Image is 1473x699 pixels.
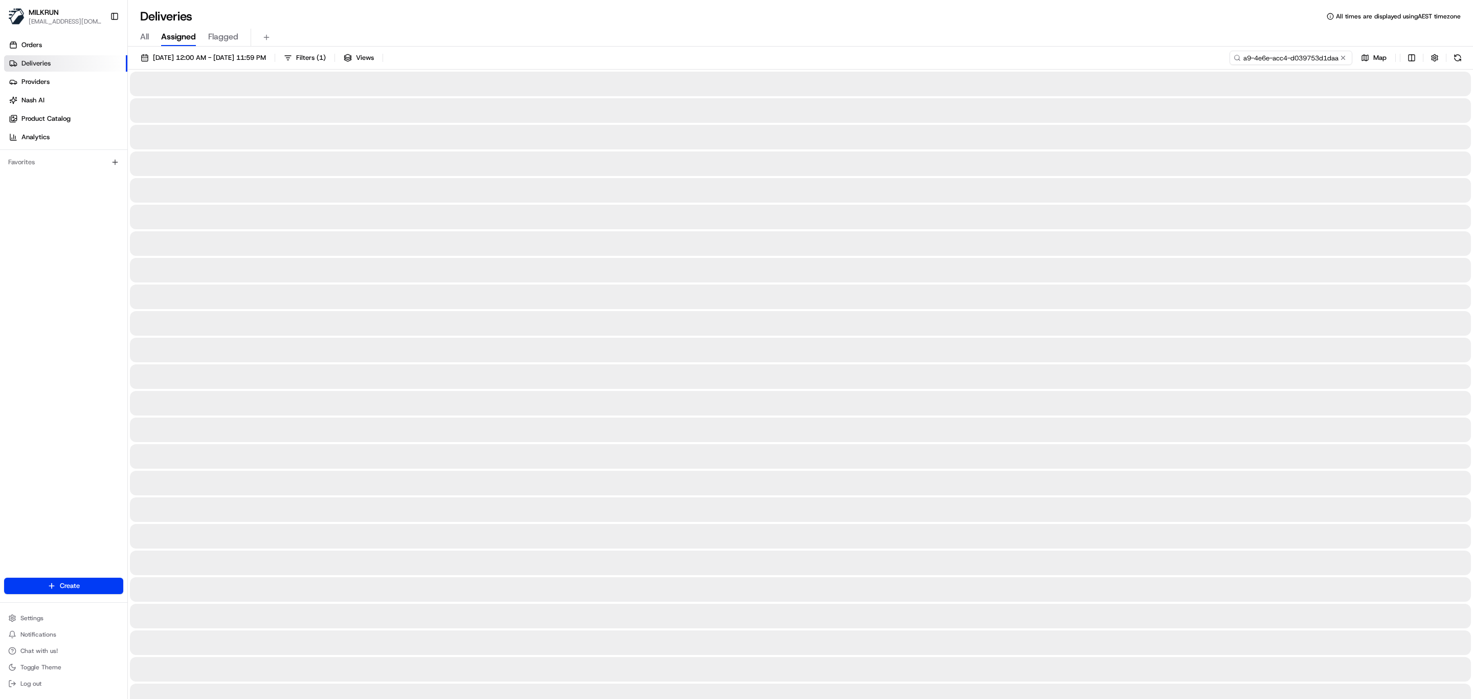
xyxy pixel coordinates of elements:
[140,8,192,25] h1: Deliveries
[29,17,102,26] button: [EMAIL_ADDRESS][DOMAIN_NAME]
[4,92,127,108] a: Nash AI
[8,8,25,25] img: MILKRUN
[20,680,41,688] span: Log out
[279,51,330,65] button: Filters(1)
[339,51,378,65] button: Views
[1450,51,1465,65] button: Refresh
[4,129,127,145] a: Analytics
[4,111,127,127] a: Product Catalog
[1356,51,1391,65] button: Map
[4,37,127,53] a: Orders
[21,114,71,123] span: Product Catalog
[21,133,50,142] span: Analytics
[20,614,43,622] span: Settings
[29,7,59,17] button: MILKRUN
[1336,12,1461,20] span: All times are displayed using AEST timezone
[4,611,123,625] button: Settings
[4,676,123,691] button: Log out
[20,647,58,655] span: Chat with us!
[20,663,61,671] span: Toggle Theme
[4,74,127,90] a: Providers
[20,630,56,639] span: Notifications
[21,59,51,68] span: Deliveries
[21,40,42,50] span: Orders
[356,53,374,62] span: Views
[153,53,266,62] span: [DATE] 12:00 AM - [DATE] 11:59 PM
[4,4,106,29] button: MILKRUNMILKRUN[EMAIL_ADDRESS][DOMAIN_NAME]
[21,77,50,86] span: Providers
[4,55,127,72] a: Deliveries
[4,644,123,658] button: Chat with us!
[60,581,80,591] span: Create
[4,627,123,642] button: Notifications
[161,31,196,43] span: Assigned
[4,578,123,594] button: Create
[140,31,149,43] span: All
[136,51,271,65] button: [DATE] 12:00 AM - [DATE] 11:59 PM
[4,660,123,674] button: Toggle Theme
[1373,53,1387,62] span: Map
[4,154,123,170] div: Favorites
[208,31,238,43] span: Flagged
[21,96,44,105] span: Nash AI
[317,53,326,62] span: ( 1 )
[1230,51,1352,65] input: Type to search
[296,53,326,62] span: Filters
